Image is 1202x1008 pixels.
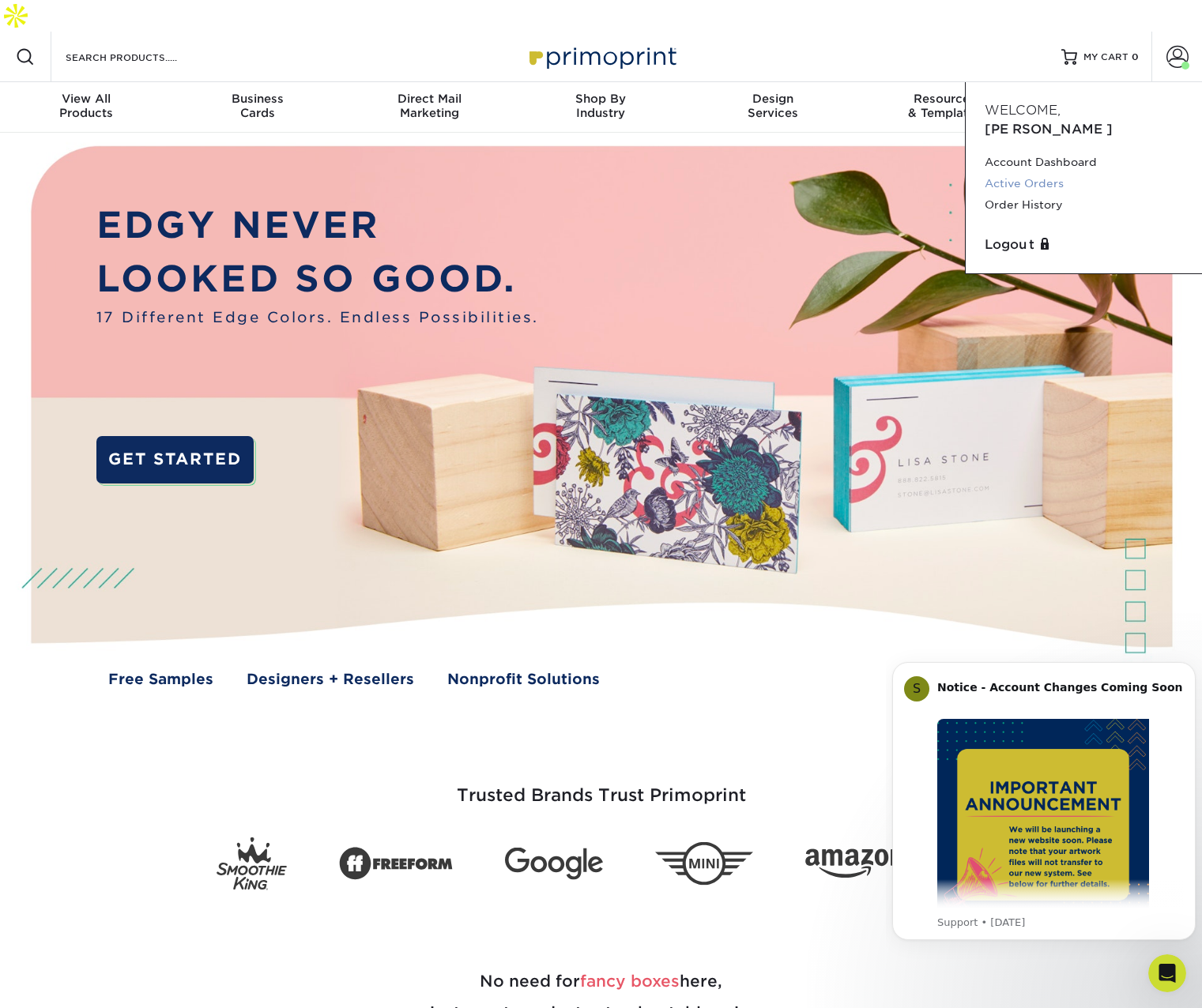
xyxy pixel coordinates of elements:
[1148,954,1186,992] iframe: Intercom live chat
[1132,51,1139,62] span: 0
[580,972,680,991] span: fancy boxes
[985,235,1183,254] a: Logout
[515,92,687,120] div: Industry
[687,92,858,120] div: Services
[108,668,213,690] a: Free Samples
[505,848,603,880] img: Google
[64,47,218,66] input: SEARCH PRODUCTS.....
[687,82,858,133] a: DesignServices
[985,122,1113,137] span: [PERSON_NAME]
[171,82,343,133] a: BusinessCards
[985,173,1183,194] a: Active Orders
[858,92,1030,106] span: Resources
[139,747,1064,825] h3: Trusted Brands Trust Primoprint
[985,152,1183,173] a: Account Dashboard
[886,642,1202,1000] iframe: Intercom notifications message
[344,92,515,106] span: Direct Mail
[858,82,1030,133] a: Resources& Templates
[858,92,1030,120] div: & Templates
[655,842,753,886] img: Mini
[985,103,1061,118] span: Welcome,
[339,838,453,889] img: Freeform
[171,92,343,120] div: Cards
[344,82,515,133] a: Direct MailMarketing
[515,92,687,106] span: Shop By
[96,252,539,306] p: LOOKED SO GOOD.
[344,92,515,120] div: Marketing
[247,668,414,690] a: Designers + Resellers
[96,307,539,328] span: 17 Different Edge Colors. Endless Possibilities.
[1061,32,1139,82] a: MY CART 0
[96,436,254,483] a: GET STARTED
[985,194,1183,216] a: Order History
[687,92,858,106] span: Design
[515,82,687,133] a: Shop ByIndustry
[805,848,903,878] img: Amazon
[1083,51,1129,64] span: MY CART
[522,39,680,73] img: Primoprint
[447,668,600,690] a: Nonprofit Solutions
[171,92,343,106] span: Business
[217,837,287,890] img: Smoothie King
[96,198,539,252] p: EDGY NEVER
